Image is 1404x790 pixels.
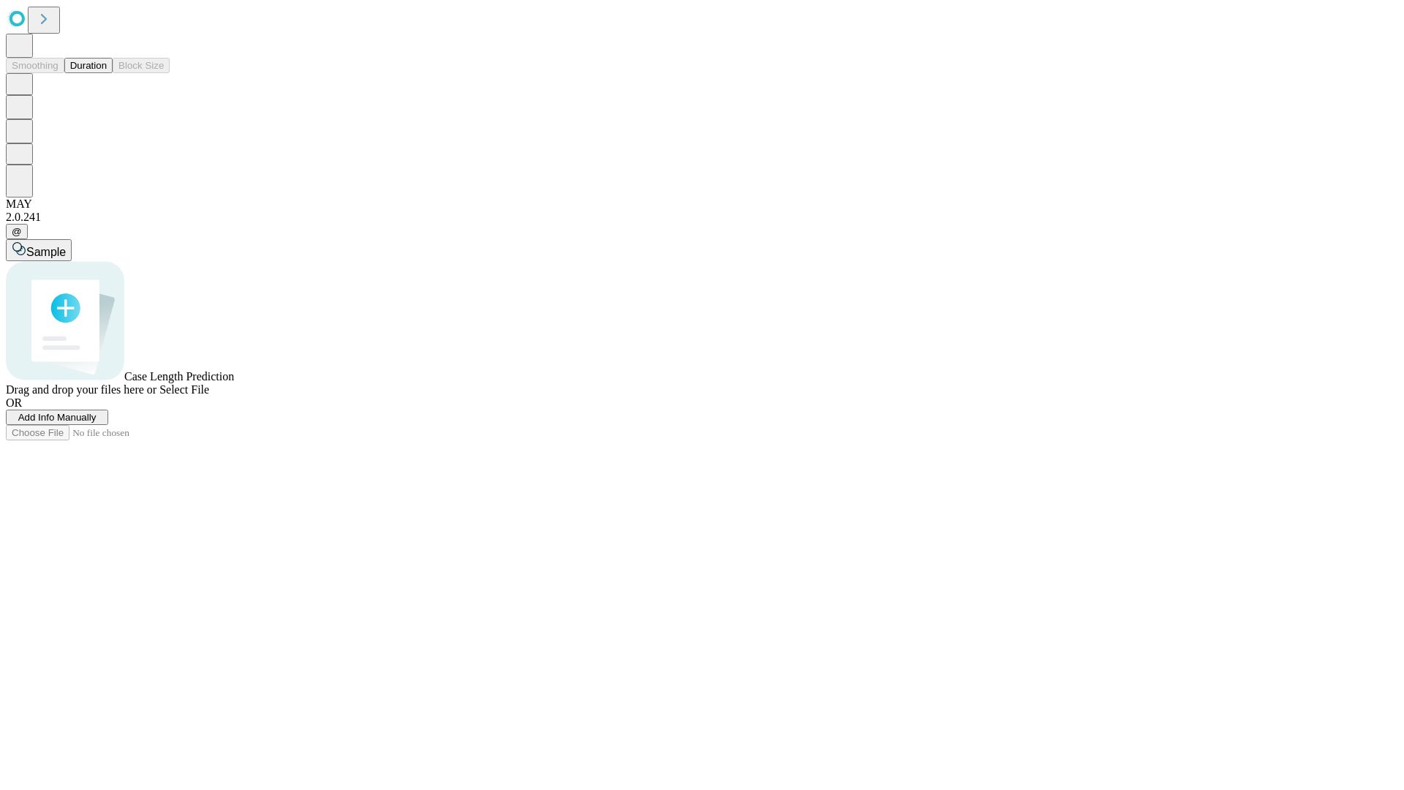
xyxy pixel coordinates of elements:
[6,410,108,425] button: Add Info Manually
[6,224,28,239] button: @
[113,58,170,73] button: Block Size
[26,246,66,258] span: Sample
[159,383,209,396] span: Select File
[6,58,64,73] button: Smoothing
[6,239,72,261] button: Sample
[64,58,113,73] button: Duration
[6,197,1398,211] div: MAY
[6,383,156,396] span: Drag and drop your files here or
[12,226,22,237] span: @
[124,370,234,383] span: Case Length Prediction
[6,396,22,409] span: OR
[6,211,1398,224] div: 2.0.241
[18,412,97,423] span: Add Info Manually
